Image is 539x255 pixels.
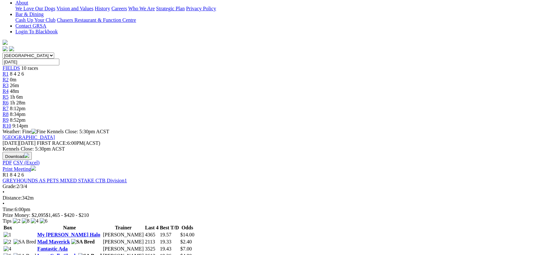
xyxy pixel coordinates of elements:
[103,225,144,231] th: Trainer
[3,88,9,94] a: R4
[3,111,9,117] a: R8
[3,201,4,206] span: •
[15,17,536,23] div: Bar & Dining
[21,65,38,71] span: 10 races
[56,6,93,11] a: Vision and Values
[9,46,14,51] img: twitter.svg
[103,239,144,245] td: [PERSON_NAME]
[3,94,9,100] a: R5
[3,65,20,71] a: FIELDS
[37,246,68,251] a: Fantastic Ada
[3,129,47,134] span: Weather: Fine
[46,212,89,218] span: $1,465 - $420 - $210
[10,94,23,100] span: 1h 6m
[145,225,159,231] th: Last 4
[3,195,536,201] div: 342m
[3,207,536,212] div: 6:00pm
[10,117,26,123] span: 8:52pm
[15,6,536,12] div: About
[22,218,29,224] img: 8
[15,12,44,17] a: Bar & Dining
[15,29,58,34] a: Login To Blackbook
[15,6,55,11] a: We Love Our Dogs
[3,184,17,189] span: Grade:
[3,77,9,82] a: R2
[3,123,11,128] a: R10
[103,246,144,252] td: [PERSON_NAME]
[3,152,32,160] button: Download
[145,246,159,252] td: 3525
[13,123,28,128] span: 9:14pm
[47,129,109,134] span: Kennels Close: 5:30pm ACST
[3,106,9,111] span: R7
[159,239,179,245] td: 19.33
[4,239,11,245] img: 2
[3,140,36,146] span: [DATE]
[3,100,9,105] a: R6
[24,153,29,158] img: download.svg
[180,246,192,251] span: $7.00
[128,6,155,11] a: Who We Are
[71,239,95,245] img: SA Bred
[10,77,16,82] span: 0m
[10,88,19,94] span: 48m
[3,146,536,152] div: Kennels Close: 5:30pm ACST
[3,71,9,77] a: R1
[37,232,100,237] a: My [PERSON_NAME] Halo
[40,218,47,224] img: 6
[15,17,55,23] a: Cash Up Your Club
[3,160,12,165] a: PDF
[4,232,11,238] img: 1
[3,117,9,123] a: R9
[3,184,536,189] div: 2/3/4
[10,111,26,117] span: 8:34pm
[3,46,8,51] img: facebook.svg
[3,135,55,140] a: [GEOGRAPHIC_DATA]
[3,195,22,201] span: Distance:
[15,23,46,29] a: Contact GRSA
[10,100,25,105] span: 1h 28m
[57,17,136,23] a: Chasers Restaurant & Function Centre
[145,232,159,238] td: 4365
[103,232,144,238] td: [PERSON_NAME]
[37,140,67,146] span: FIRST RACE:
[10,83,19,88] span: 26m
[4,246,11,252] img: 4
[3,83,9,88] span: R3
[37,140,100,146] span: 6:00PM(ACST)
[3,40,8,45] img: logo-grsa-white.png
[3,160,536,166] div: Download
[95,6,110,11] a: History
[3,140,19,146] span: [DATE]
[13,218,21,224] img: 2
[37,239,70,244] a: Mad Maverick
[3,218,12,224] span: Tips
[10,106,26,111] span: 8:12pm
[10,172,24,177] span: 8 4 2 6
[13,160,39,165] a: CSV (Excel)
[31,166,36,171] img: printer.svg
[180,232,194,237] span: $14.00
[13,239,36,245] img: SA Bred
[3,59,59,65] input: Select date
[31,218,38,224] img: 4
[3,172,9,177] span: R1
[159,246,179,252] td: 19.43
[3,178,127,183] a: GREYHOUNDS AS PETS MIXED STAKE CTB Division1
[159,232,179,238] td: 19.57
[159,225,179,231] th: Best T/D
[156,6,185,11] a: Strategic Plan
[4,225,12,230] span: Box
[37,225,102,231] th: Name
[31,129,46,135] img: Fine
[186,6,216,11] a: Privacy Policy
[3,207,15,212] span: Time:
